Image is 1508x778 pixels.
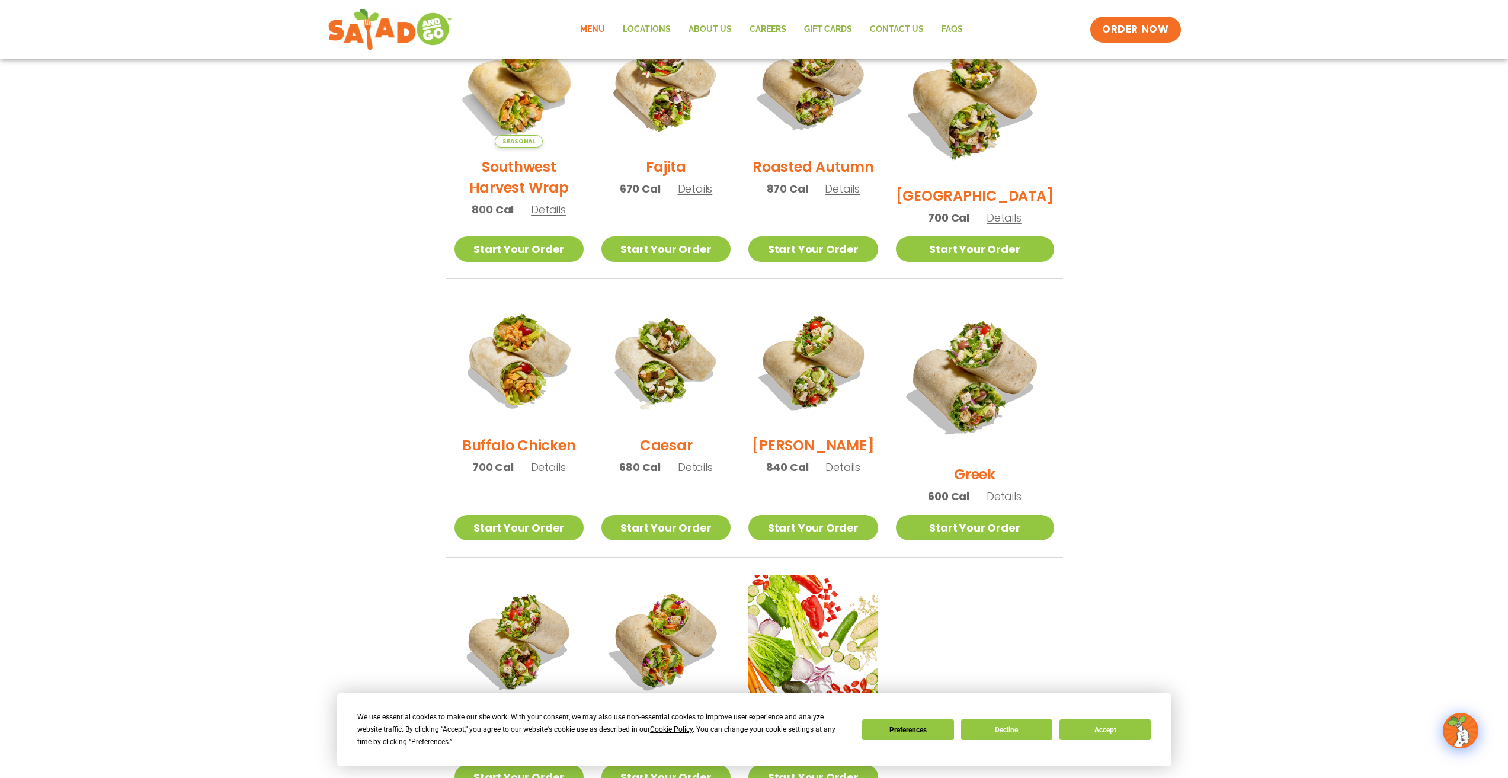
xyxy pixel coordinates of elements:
div: Cookie Consent Prompt [337,693,1171,766]
a: Start Your Order [896,515,1054,540]
span: 700 Cal [928,210,969,226]
img: Product photo for BBQ Ranch Wrap [896,18,1054,177]
a: Start Your Order [601,236,731,262]
img: Product photo for Build Your Own [748,575,878,705]
h2: [GEOGRAPHIC_DATA] [896,185,1054,206]
a: GIFT CARDS [795,16,861,43]
span: 680 Cal [619,459,661,475]
img: new-SAG-logo-768×292 [328,6,453,53]
span: 840 Cal [766,459,809,475]
a: Start Your Order [454,236,584,262]
h2: Southwest Harvest Wrap [454,156,584,198]
a: Start Your Order [896,236,1054,262]
a: About Us [680,16,741,43]
div: We use essential cookies to make our site work. With your consent, we may also use non-essential ... [357,711,848,748]
span: Details [531,460,566,475]
span: 700 Cal [472,459,514,475]
a: Start Your Order [748,515,878,540]
img: wpChatIcon [1444,714,1477,747]
img: Product photo for Southwest Harvest Wrap [454,18,584,148]
a: Start Your Order [454,515,584,540]
button: Decline [961,719,1052,740]
span: Details [678,181,713,196]
h2: Buffalo Chicken [462,435,575,456]
a: Start Your Order [601,515,731,540]
a: Locations [614,16,680,43]
h2: [PERSON_NAME] [752,435,874,456]
span: 670 Cal [620,181,661,197]
h2: Roasted Autumn [753,156,874,177]
span: ORDER NOW [1102,23,1168,37]
nav: Menu [571,16,972,43]
h2: Caesar [640,435,693,456]
span: 800 Cal [472,201,514,217]
h2: Greek [954,464,995,485]
img: Product photo for Cobb Wrap [748,297,878,426]
img: Product photo for Buffalo Chicken Wrap [454,297,584,426]
img: Product photo for Greek Wrap [896,297,1054,455]
img: Product photo for Fajita Wrap [601,18,731,148]
span: Details [825,181,860,196]
img: Product photo for Caesar Wrap [601,297,731,426]
a: FAQs [933,16,972,43]
span: Details [531,202,566,217]
button: Preferences [862,719,953,740]
img: Product photo for Thai Wrap [601,575,731,705]
span: Cookie Policy [650,725,693,734]
img: Product photo for Jalapeño Ranch Wrap [454,575,584,705]
span: Preferences [411,738,449,746]
span: Details [987,489,1022,504]
span: Details [678,460,713,475]
h2: Fajita [646,156,686,177]
span: Details [987,210,1022,225]
span: Seasonal [495,135,543,148]
button: Accept [1059,719,1151,740]
a: Careers [741,16,795,43]
a: ORDER NOW [1090,17,1180,43]
a: Start Your Order [748,236,878,262]
span: 600 Cal [928,488,969,504]
span: Details [825,460,860,475]
a: Contact Us [861,16,933,43]
a: Menu [571,16,614,43]
img: Product photo for Roasted Autumn Wrap [748,18,878,148]
span: 870 Cal [767,181,808,197]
